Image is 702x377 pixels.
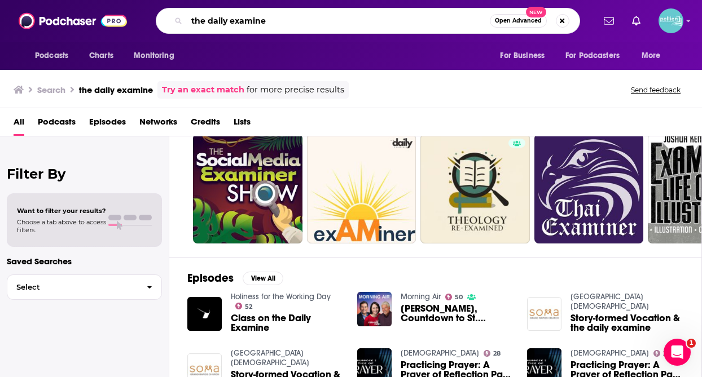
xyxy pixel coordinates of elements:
span: Want to filter your results? [17,207,106,215]
span: More [642,48,661,64]
a: 28 [484,350,501,357]
button: Select [7,274,162,300]
button: open menu [558,45,636,66]
a: Northview Community Church [401,348,479,358]
a: EpisodesView All [187,271,283,285]
h2: Filter By [7,166,162,182]
a: Morning Air [401,292,441,301]
button: Show profile menu [659,8,683,33]
button: open menu [126,45,188,66]
h3: the daily examine [79,85,153,95]
img: User Profile [659,8,683,33]
span: 50 [455,295,463,300]
span: for more precise results [247,83,344,96]
img: Class on the Daily Examine [187,297,222,331]
h3: Search [37,85,65,95]
a: Networks [139,113,177,136]
h2: Episodes [187,271,234,285]
a: Lists [234,113,251,136]
span: For Business [500,48,545,64]
button: Open AdvancedNew [490,14,547,28]
a: Podcasts [38,113,76,136]
span: 1 [687,339,696,348]
input: Search podcasts, credits, & more... [187,12,490,30]
a: 52 [235,303,253,309]
a: Try an exact match [162,83,244,96]
button: open menu [27,45,83,66]
span: Logged in as JessicaPellien [659,8,683,33]
span: Choose a tab above to access filters. [17,218,106,234]
span: Select [7,283,138,291]
a: Northview Community Church [571,348,649,358]
iframe: Intercom live chat [664,339,691,366]
a: Credits [191,113,220,136]
a: Charts [82,45,120,66]
button: open menu [492,45,559,66]
button: Send feedback [628,85,684,95]
span: Open Advanced [495,18,542,24]
span: 28 [493,351,501,356]
a: Class on the Daily Examine [231,313,344,332]
a: Holiness for the Working Day [231,292,331,301]
span: Charts [89,48,113,64]
span: 52 [245,304,252,309]
img: Podchaser - Follow, Share and Rate Podcasts [19,10,127,32]
div: Search podcasts, credits, & more... [156,8,580,34]
a: All [14,113,24,136]
span: Monitoring [134,48,174,64]
span: For Podcasters [565,48,620,64]
a: Show notifications dropdown [628,11,645,30]
span: Podcasts [35,48,68,64]
a: Soma Grand Rapids Church [231,348,309,367]
a: Dan Fedoryka, Countdown to St. Patrick's Day/ Dave Durand, Daily Examine for Leaders [401,304,514,323]
a: Show notifications dropdown [599,11,618,30]
p: Saved Searches [7,256,162,267]
a: Episodes [89,113,126,136]
span: [PERSON_NAME], Countdown to St. [PERSON_NAME]'s Day/ [PERSON_NAME], Daily Examine for Leaders [401,304,514,323]
span: New [526,7,546,17]
img: Dan Fedoryka, Countdown to St. Patrick's Day/ Dave Durand, Daily Examine for Leaders [357,292,392,326]
a: 50 [445,294,463,300]
img: Story-formed Vocation & the daily examine [527,297,561,331]
a: 28 [653,350,671,357]
button: View All [243,272,283,285]
button: open menu [634,45,675,66]
a: Soma Grand Rapids Church [571,292,649,311]
a: Story-formed Vocation & the daily examine [571,313,683,332]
